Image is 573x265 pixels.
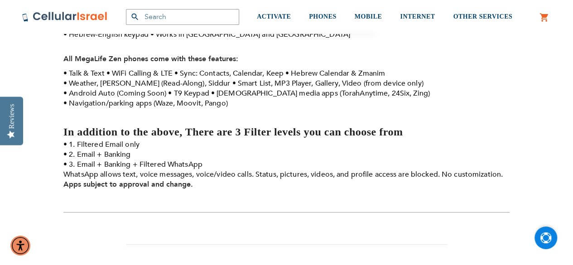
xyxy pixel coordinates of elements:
[106,68,173,78] li: WiFi Calling & LTE
[126,9,239,25] input: Search
[168,88,209,98] li: T9 Keypad
[10,236,30,255] div: Accessibility Menu
[257,13,291,20] span: ACTIVATE
[174,68,284,78] li: Sync: Contacts, Calendar, Keep
[63,98,228,108] li: Navigation/parking apps (Waze, Moovit, Pango)
[63,149,510,159] li: 2. Email + Banking
[63,54,238,64] strong: All MegaLife Zen phones come with these features:
[150,29,350,39] li: Works in [GEOGRAPHIC_DATA] and [GEOGRAPHIC_DATA]
[63,140,510,149] li: 1. Filtered Email only
[63,88,166,98] li: Android Auto (Coming Soon)
[453,13,512,20] span: OTHER SERVICES
[63,68,105,78] li: Talk & Text
[400,13,435,20] span: INTERNET
[63,159,510,179] li: 3. Email + Banking + Filtered WhatsApp WhatsApp allows text, voice messages, voice/video calls. S...
[285,68,385,78] li: Hebrew Calendar & Zmanim
[63,179,193,189] strong: Apps subject to approval and change.
[8,104,16,129] div: Reviews
[63,78,230,88] li: Weather, [PERSON_NAME] (Read-Along), Siddur
[63,126,403,138] strong: In addition to the above, There are 3 Filter levels you can choose from
[63,29,149,39] li: Hebrew-English keypad
[355,13,382,20] span: MOBILE
[309,13,337,20] span: PHONES
[22,11,108,22] img: Cellular Israel Logo
[232,78,423,88] li: Smart List, MP3 Player, Gallery, Video (from device only)
[211,88,430,98] li: [DEMOGRAPHIC_DATA] media apps (TorahAnytime, 24Six, Zing)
